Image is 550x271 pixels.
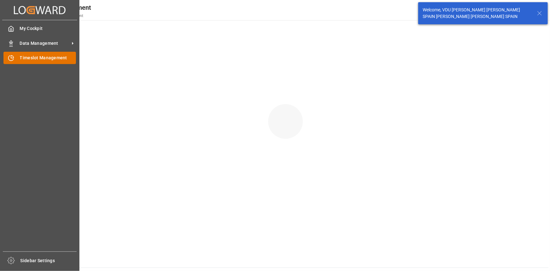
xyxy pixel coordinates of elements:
div: Welcome, VDU [PERSON_NAME] [PERSON_NAME] SPAIN [PERSON_NAME] [PERSON_NAME] SPAIN [423,7,531,20]
a: My Cockpit [3,22,76,35]
span: Timeslot Management [20,55,76,61]
span: Data Management [20,40,70,47]
span: Sidebar Settings [20,257,77,264]
span: My Cockpit [20,25,76,32]
a: Timeslot Management [3,52,76,64]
